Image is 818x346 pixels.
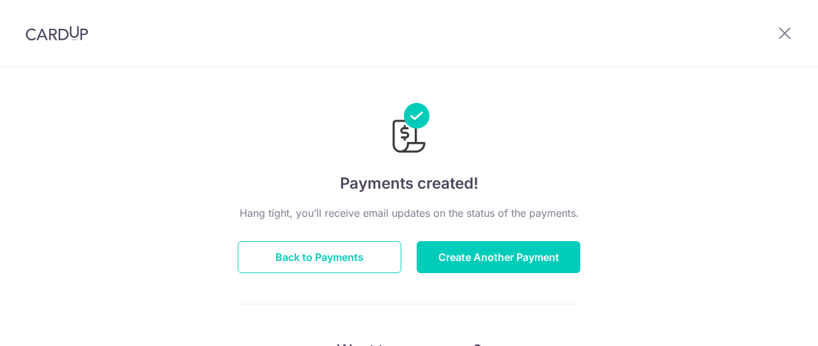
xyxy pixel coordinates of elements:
button: Back to Payments [238,241,401,273]
img: Payments [389,103,429,157]
h4: Payments created! [238,172,580,195]
p: Hang tight, you’ll receive email updates on the status of the payments. [238,205,580,221]
img: CardUp [26,26,88,41]
button: Create Another Payment [417,241,580,273]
